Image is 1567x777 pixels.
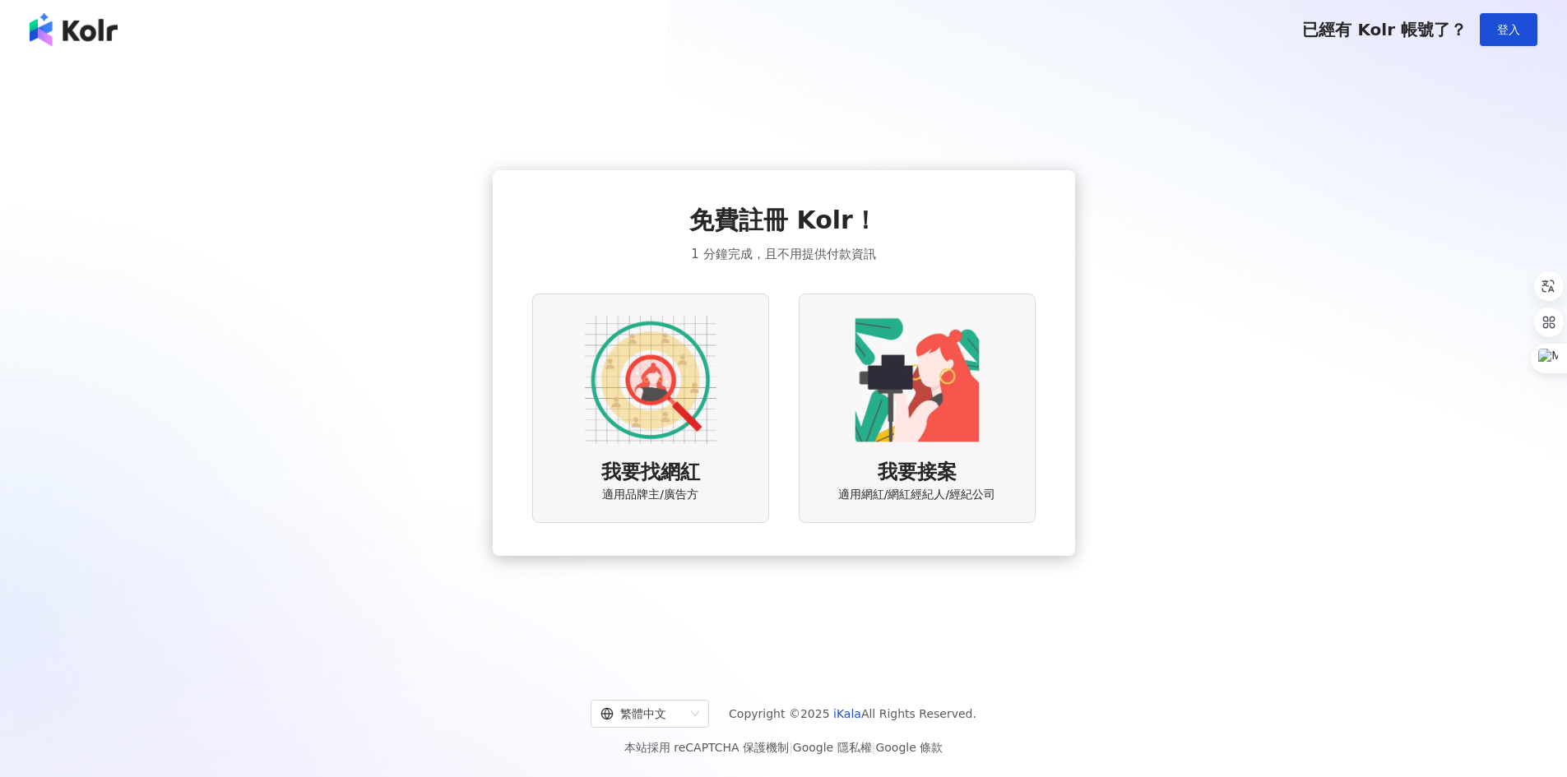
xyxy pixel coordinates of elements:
span: 免費註冊 Kolr！ [689,203,878,238]
img: logo [30,13,118,46]
img: KOL identity option [851,314,983,446]
a: iKala [833,707,861,720]
span: 本站採用 reCAPTCHA 保護機制 [624,738,943,757]
span: 我要接案 [878,459,957,487]
span: 適用網紅/網紅經紀人/經紀公司 [838,487,995,503]
span: 登入 [1497,23,1520,36]
button: 登入 [1480,13,1537,46]
span: 適用品牌主/廣告方 [602,487,698,503]
span: 已經有 Kolr 帳號了？ [1302,20,1467,39]
span: | [789,741,793,754]
span: | [872,741,876,754]
img: AD identity option [585,314,716,446]
a: Google 隱私權 [793,741,872,754]
a: Google 條款 [875,741,943,754]
span: 1 分鐘完成，且不用提供付款資訊 [691,244,875,264]
span: Copyright © 2025 All Rights Reserved. [729,704,976,724]
div: 繁體中文 [600,701,684,727]
span: 我要找網紅 [601,459,700,487]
